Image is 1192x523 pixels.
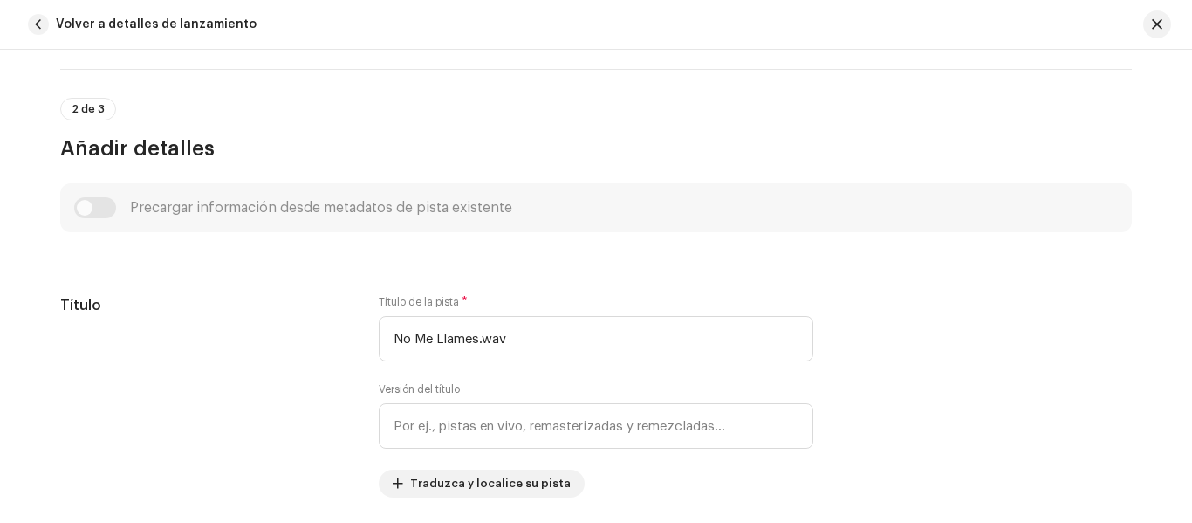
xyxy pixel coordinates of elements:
input: Por ej., pistas en vivo, remasterizadas y remezcladas... [379,403,813,449]
h3: Añadir detalles [60,134,1132,162]
h5: Título [60,295,351,316]
input: Ingrese el nombre de la pista [379,316,813,361]
button: Traduzca y localice su pista [379,470,585,498]
span: Traduzca y localice su pista [410,466,571,501]
label: Versión del título [379,382,460,396]
label: Título de la pista [379,295,468,309]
